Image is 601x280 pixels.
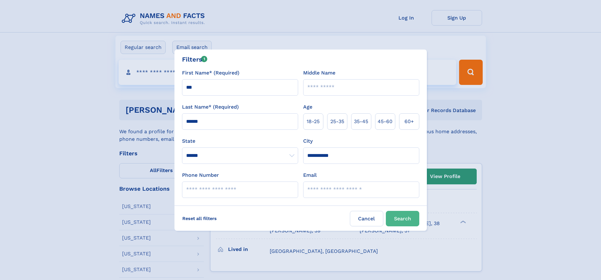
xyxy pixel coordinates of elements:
label: City [303,137,313,145]
label: First Name* (Required) [182,69,239,77]
span: 35‑45 [354,118,368,125]
div: Filters [182,55,208,64]
label: Reset all filters [178,211,221,226]
label: Age [303,103,312,111]
label: Email [303,171,317,179]
label: Cancel [350,211,383,226]
label: State [182,137,298,145]
label: Phone Number [182,171,219,179]
span: 45‑60 [378,118,392,125]
button: Search [386,211,419,226]
span: 60+ [404,118,414,125]
span: 25‑35 [330,118,344,125]
span: 18‑25 [307,118,320,125]
label: Middle Name [303,69,335,77]
label: Last Name* (Required) [182,103,239,111]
